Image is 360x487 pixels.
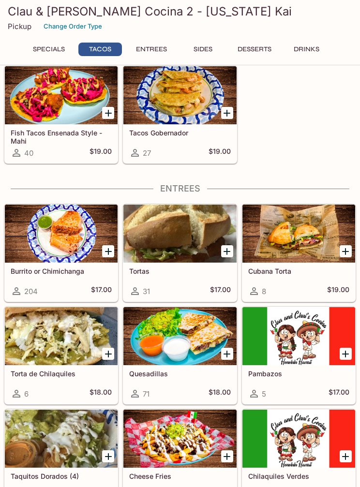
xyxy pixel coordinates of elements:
[8,4,352,19] h3: Clau & [PERSON_NAME] Cocina 2 - [US_STATE] Kai
[262,287,266,296] span: 8
[5,66,118,124] div: Fish Tacos Ensenada Style - Mahi
[102,450,114,462] button: Add Taquitos Dorados (4)
[4,183,356,194] h4: Entrees
[123,204,237,302] a: Tortas31$17.00
[123,307,236,365] div: Quesadillas
[181,43,225,56] button: Sides
[221,348,233,360] button: Add Quesadillas
[5,410,118,468] div: Taquitos Dorados (4)
[221,245,233,257] button: Add Tortas
[5,307,118,365] div: Torta de Chilaquiles
[102,107,114,119] button: Add Fish Tacos Ensenada Style - Mahi
[242,204,356,302] a: Cubana Torta8$19.00
[78,43,122,56] button: Tacos
[5,205,118,263] div: Burrito or Chimichanga
[248,472,349,480] h5: Chilaquiles Verdes
[4,204,118,302] a: Burrito or Chimichanga204$17.00
[8,22,31,31] p: Pickup
[102,348,114,360] button: Add Torta de Chilaquiles
[242,205,355,263] div: Cubana Torta
[248,369,349,378] h5: Pambazos
[27,43,71,56] button: Specials
[4,66,118,163] a: Fish Tacos Ensenada Style - Mahi40$19.00
[130,43,173,56] button: Entrees
[329,388,349,399] h5: $17.00
[90,388,112,399] h5: $18.00
[221,450,233,462] button: Add Cheese Fries
[209,147,231,159] h5: $19.00
[24,389,29,398] span: 6
[340,245,352,257] button: Add Cubana Torta
[143,287,150,296] span: 31
[340,348,352,360] button: Add Pambazos
[242,410,355,468] div: Chilaquiles Verdes
[102,245,114,257] button: Add Burrito or Chimichanga
[90,147,112,159] h5: $19.00
[262,389,266,398] span: 5
[24,148,33,158] span: 40
[11,129,112,145] h5: Fish Tacos Ensenada Style - Mahi
[143,389,150,398] span: 71
[210,285,231,297] h5: $17.00
[248,267,349,275] h5: Cubana Torta
[129,267,230,275] h5: Tortas
[129,472,230,480] h5: Cheese Fries
[24,287,38,296] span: 204
[11,369,112,378] h5: Torta de Chilaquiles
[123,205,236,263] div: Tortas
[129,129,230,137] h5: Tacos Gobernador
[340,450,352,462] button: Add Chilaquiles Verdes
[221,107,233,119] button: Add Tacos Gobernador
[129,369,230,378] h5: Quesadillas
[11,267,112,275] h5: Burrito or Chimichanga
[123,307,237,404] a: Quesadillas71$18.00
[123,66,236,124] div: Tacos Gobernador
[285,43,328,56] button: Drinks
[143,148,151,158] span: 27
[232,43,277,56] button: Desserts
[123,66,237,163] a: Tacos Gobernador27$19.00
[209,388,231,399] h5: $18.00
[242,307,355,365] div: Pambazos
[39,19,106,34] button: Change Order Type
[91,285,112,297] h5: $17.00
[242,307,356,404] a: Pambazos5$17.00
[327,285,349,297] h5: $19.00
[4,307,118,404] a: Torta de Chilaquiles6$18.00
[123,410,236,468] div: Cheese Fries
[11,472,112,480] h5: Taquitos Dorados (4)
